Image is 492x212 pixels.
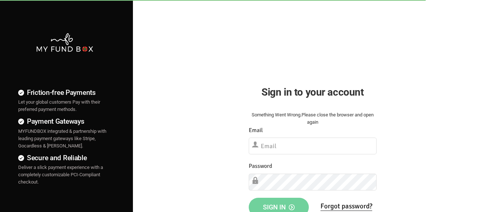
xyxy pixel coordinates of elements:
[263,203,295,211] span: Sign in
[249,138,377,154] input: Email
[18,153,111,163] h4: Secure and Reliable
[36,32,94,53] img: mfbwhite.png
[18,87,111,98] h4: Friction-free Payments
[320,202,372,211] a: Forgot password?
[249,84,377,100] h2: Sign in to your account
[18,128,106,149] span: MYFUNDBOX integrated & partnership with leading payment gateways like Stripe, Gocardless & [PERSO...
[249,111,377,126] div: Something Went Wrong.Please close the browser and open again
[18,99,100,112] span: Let your global customers Pay with their preferred payment methods.
[18,165,103,185] span: Deliver a slick payment experience with a completely customizable PCI-Compliant checkout.
[18,116,111,127] h4: Payment Gateways
[249,162,272,171] label: Password
[249,126,263,135] label: Email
